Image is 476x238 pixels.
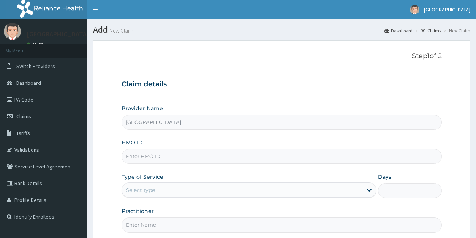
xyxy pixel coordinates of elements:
[122,52,441,60] p: Step 1 of 2
[16,63,55,70] span: Switch Providers
[378,173,391,181] label: Days
[108,28,133,33] small: New Claim
[122,207,154,215] label: Practitioner
[122,139,143,146] label: HMO ID
[126,186,155,194] div: Select type
[122,149,441,164] input: Enter HMO ID
[27,41,45,47] a: Online
[122,217,441,232] input: Enter Name
[27,31,89,38] p: [GEOGRAPHIC_DATA]
[93,25,470,35] h1: Add
[4,23,21,40] img: User Image
[384,27,413,34] a: Dashboard
[421,27,441,34] a: Claims
[122,105,163,112] label: Provider Name
[410,5,419,14] img: User Image
[424,6,470,13] span: [GEOGRAPHIC_DATA]
[122,80,441,89] h3: Claim details
[16,113,31,120] span: Claims
[16,79,41,86] span: Dashboard
[16,130,30,136] span: Tariffs
[442,27,470,34] li: New Claim
[122,173,163,181] label: Type of Service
